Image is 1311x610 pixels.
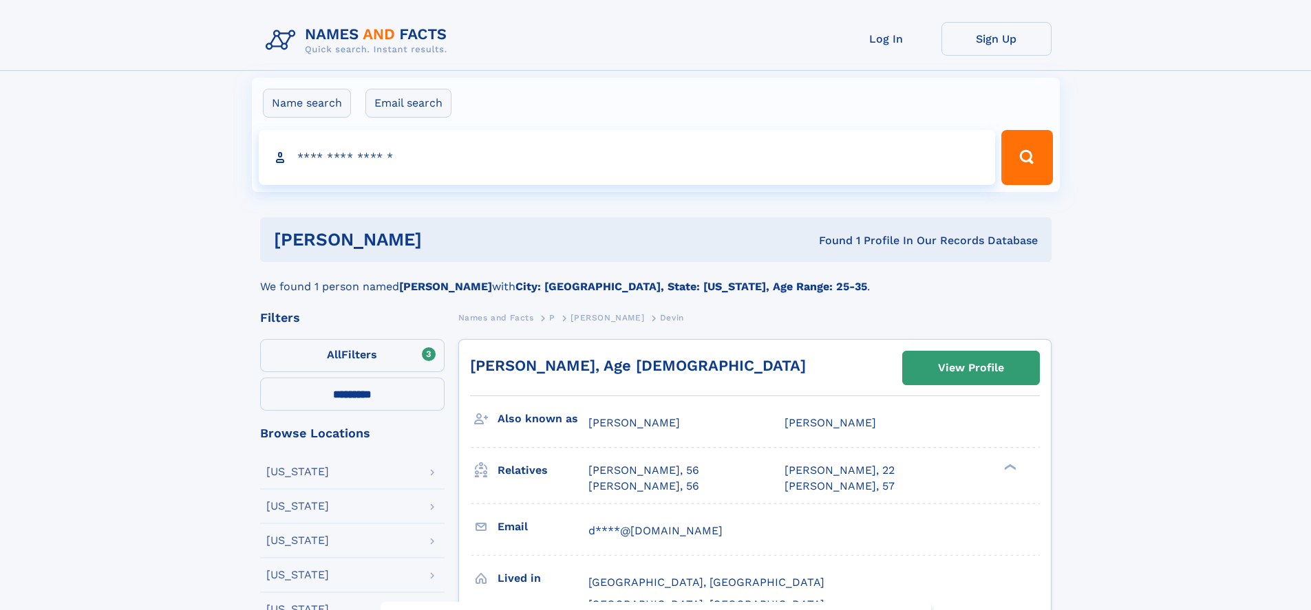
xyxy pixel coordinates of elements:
[1001,130,1052,185] button: Search Button
[903,351,1039,384] a: View Profile
[588,576,824,589] span: [GEOGRAPHIC_DATA], [GEOGRAPHIC_DATA]
[260,339,445,372] label: Filters
[571,309,644,326] a: [PERSON_NAME]
[588,479,699,494] a: [PERSON_NAME], 56
[260,427,445,439] div: Browse Locations
[399,280,492,293] b: [PERSON_NAME]
[785,479,895,494] a: [PERSON_NAME], 57
[260,22,458,59] img: Logo Names and Facts
[470,357,806,374] a: [PERSON_NAME], Age [DEMOGRAPHIC_DATA]
[938,352,1004,384] div: View Profile
[498,407,588,431] h3: Also known as
[498,459,588,482] h3: Relatives
[549,309,555,326] a: P
[660,313,684,323] span: Devin
[498,567,588,590] h3: Lived in
[785,463,895,478] a: [PERSON_NAME], 22
[588,416,680,429] span: [PERSON_NAME]
[941,22,1052,56] a: Sign Up
[588,463,699,478] a: [PERSON_NAME], 56
[327,348,341,361] span: All
[549,313,555,323] span: P
[266,569,329,580] div: [US_STATE]
[458,309,534,326] a: Names and Facts
[274,231,621,248] h1: [PERSON_NAME]
[831,22,941,56] a: Log In
[260,262,1052,295] div: We found 1 person named with .
[365,89,451,118] label: Email search
[498,515,588,538] h3: Email
[1001,463,1017,472] div: ❯
[266,535,329,546] div: [US_STATE]
[571,313,644,323] span: [PERSON_NAME]
[266,501,329,512] div: [US_STATE]
[620,233,1038,248] div: Found 1 Profile In Our Records Database
[263,89,351,118] label: Name search
[515,280,867,293] b: City: [GEOGRAPHIC_DATA], State: [US_STATE], Age Range: 25-35
[260,312,445,324] div: Filters
[266,466,329,477] div: [US_STATE]
[785,416,876,429] span: [PERSON_NAME]
[259,130,996,185] input: search input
